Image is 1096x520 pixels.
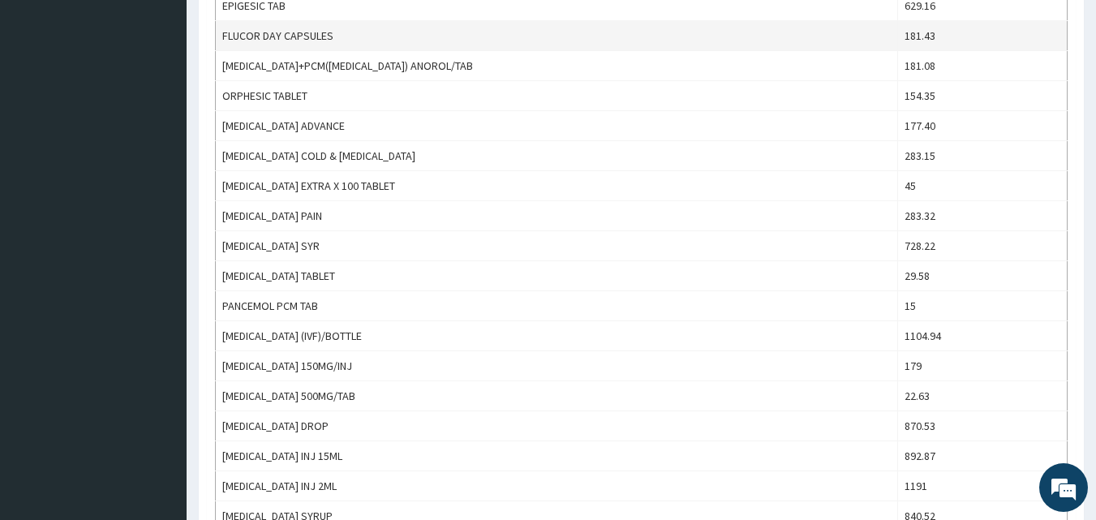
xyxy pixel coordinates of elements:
[898,261,1068,291] td: 29.58
[898,441,1068,471] td: 892.87
[266,8,305,47] div: Minimize live chat window
[94,157,224,320] span: We're online!
[898,141,1068,171] td: 283.15
[216,291,898,321] td: PANCEMOL PCM TAB
[216,201,898,231] td: [MEDICAL_DATA] PAIN
[898,471,1068,501] td: 1191
[898,321,1068,351] td: 1104.94
[216,231,898,261] td: [MEDICAL_DATA] SYR
[216,441,898,471] td: [MEDICAL_DATA] INJ 15ML
[898,171,1068,201] td: 45
[216,261,898,291] td: [MEDICAL_DATA] TABLET
[898,51,1068,81] td: 181.08
[8,347,309,404] textarea: Type your message and hit 'Enter'
[898,231,1068,261] td: 728.22
[84,91,273,112] div: Chat with us now
[216,411,898,441] td: [MEDICAL_DATA] DROP
[898,201,1068,231] td: 283.32
[30,81,66,122] img: d_794563401_company_1708531726252_794563401
[898,21,1068,51] td: 181.43
[216,351,898,381] td: [MEDICAL_DATA] 150MG/INJ
[216,81,898,111] td: ORPHESIC TABLET
[216,51,898,81] td: [MEDICAL_DATA]+PCM([MEDICAL_DATA]) ANOROL/TAB
[898,381,1068,411] td: 22.63
[898,411,1068,441] td: 870.53
[216,381,898,411] td: [MEDICAL_DATA] 500MG/TAB
[216,21,898,51] td: FLUCOR DAY CAPSULES
[898,291,1068,321] td: 15
[898,351,1068,381] td: 179
[216,471,898,501] td: [MEDICAL_DATA] INJ 2ML
[216,111,898,141] td: [MEDICAL_DATA] ADVANCE
[216,171,898,201] td: [MEDICAL_DATA] EXTRA X 100 TABLET
[898,81,1068,111] td: 154.35
[216,141,898,171] td: [MEDICAL_DATA] COLD & [MEDICAL_DATA]
[898,111,1068,141] td: 177.40
[216,321,898,351] td: [MEDICAL_DATA] (IVF)/BOTTLE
